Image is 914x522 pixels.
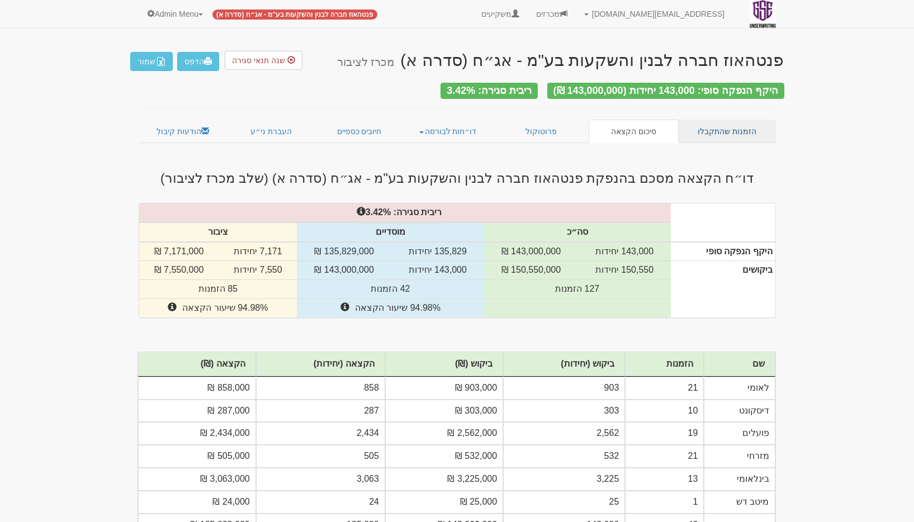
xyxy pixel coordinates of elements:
span: שנה תנאי סגירה [232,56,285,65]
td: 3,063 [256,468,385,491]
td: לאומי [704,377,775,400]
td: 858,000 ₪ [138,377,256,400]
button: שנה תנאי סגירה [225,51,302,70]
td: 21 [625,377,704,400]
td: 903,000 ₪ [385,377,503,400]
td: 150,550,000 ₪ [484,261,579,280]
td: 7,550,000 ₪ [139,261,219,280]
h3: דו״ח הקצאה מסכם בהנפקת פנטהאוז חברה לבנין והשקעות בע"מ - אג״ח (סדרה א) (שלב מכרז לציבור) [130,171,784,186]
td: 903 [503,377,625,400]
td: 25 [503,491,625,514]
button: שמור [130,52,173,71]
td: 21 [625,445,704,468]
td: 42 הזמנות [297,280,484,299]
td: 24 [256,491,385,514]
th: מוסדיים [297,222,484,242]
th: הזמנות [625,352,704,377]
td: 858 [256,377,385,400]
div: היקף הנפקה סופי: 143,000 יחידות (143,000,000 ₪) [547,83,784,99]
td: 1 [625,491,704,514]
td: 25,000 ₪ [385,491,503,514]
a: הזמנות שהתקבלו [679,120,776,143]
span: פנטהאוז חברה לבנין והשקעות בע"מ - אג״ח (סדרה א) [212,10,377,20]
th: ביקוש (יחידות) [503,352,625,377]
div: ריבית סגירה: 3.42% [441,83,538,99]
th: ביקוש (₪) [385,352,503,377]
div: % [134,206,676,219]
img: excel-file-white.png [157,57,165,66]
td: פועלים [704,422,775,445]
td: 287,000 ₪ [138,400,256,423]
td: 532 [503,445,625,468]
td: 7,550 יחידות [219,261,297,280]
td: 7,171 יחידות [219,242,297,261]
td: 532,000 ₪ [385,445,503,468]
td: 2,562,000 ₪ [385,422,503,445]
td: 2,434,000 ₪ [138,422,256,445]
a: חיובים כספיים [316,120,403,143]
td: דיסקונט [704,400,775,423]
td: 150,550 יחידות [578,261,671,280]
td: 3,063,000 ₪ [138,468,256,491]
td: 3,225 [503,468,625,491]
th: היקף הנפקה סופי [671,242,775,261]
td: 94.98% שיעור הקצאה [297,299,484,317]
td: 2,562 [503,422,625,445]
td: 143,000 יחידות [578,242,671,261]
td: 505,000 ₪ [138,445,256,468]
th: ביקושים [671,261,775,317]
td: 303 [503,400,625,423]
td: 127 הזמנות [484,280,671,299]
td: 135,829,000 ₪ [297,242,391,261]
a: פרוטוקול [493,120,589,143]
td: 143,000 יחידות [391,261,484,280]
td: 7,171,000 ₪ [139,242,219,261]
td: 135,829 יחידות [391,242,484,261]
th: ציבור [139,222,297,242]
td: 505 [256,445,385,468]
td: 10 [625,400,704,423]
a: סיכום הקצאה [589,120,679,143]
strong: ריבית סגירה: [394,207,442,217]
th: שם [704,352,775,377]
div: פנטהאוז חברה לבנין והשקעות בע"מ - אג״ח (סדרה א) [337,51,784,69]
a: דו״חות לבורסה [402,120,493,143]
td: 143,000,000 ₪ [297,261,391,280]
td: 13 [625,468,704,491]
a: הודעות קיבול [139,120,228,143]
td: בינלאומי [704,468,775,491]
td: 94.98% שיעור הקצאה [139,299,297,317]
td: 24,000 ₪ [138,491,256,514]
td: 303,000 ₪ [385,400,503,423]
th: הקצאה (יחידות) [256,352,385,377]
td: מיטב דש [704,491,775,514]
a: הדפס [177,52,219,71]
td: 85 הזמנות [139,280,297,299]
th: סה״כ [484,222,671,242]
a: העברת ני״ע [227,120,316,143]
th: הקצאה (₪) [138,352,256,377]
td: מזרחי [704,445,775,468]
small: מכרז לציבור [337,56,395,68]
td: 19 [625,422,704,445]
td: 287 [256,400,385,423]
span: 3.42 [366,207,383,217]
td: 3,225,000 ₪ [385,468,503,491]
td: 2,434 [256,422,385,445]
td: 143,000,000 ₪ [484,242,579,261]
